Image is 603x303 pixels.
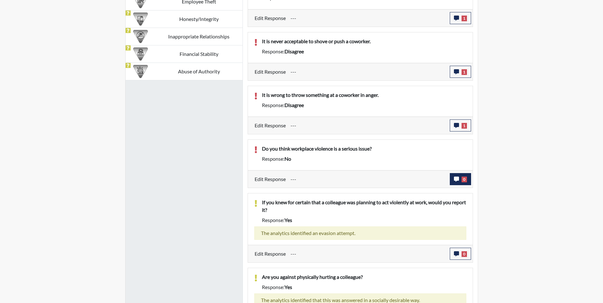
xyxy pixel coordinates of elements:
div: Response: [257,48,471,55]
div: Update the test taker's response, the change might impact the score [286,173,450,185]
div: Update the test taker's response, the change might impact the score [286,12,450,24]
span: 1 [462,69,467,75]
p: It is wrong to throw something at a coworker in anger. [262,91,466,99]
div: Response: [257,216,471,224]
div: The analytics identified an evasion attempt. [254,226,466,240]
label: Edit Response [255,173,286,185]
td: Financial Stability [155,45,243,63]
button: 1 [450,66,471,78]
div: Response: [257,155,471,163]
button: 0 [450,173,471,185]
span: 0 [462,177,467,182]
div: Update the test taker's response, the change might impact the score [286,248,450,260]
p: Are you against physically hurting a colleague? [262,273,466,281]
div: Update the test taker's response, the change might impact the score [286,119,450,131]
td: Abuse of Authority [155,63,243,80]
label: Edit Response [255,119,286,131]
p: It is never acceptable to shove or push a coworker. [262,37,466,45]
span: disagree [284,102,304,108]
button: 1 [450,12,471,24]
span: yes [284,284,292,290]
label: Edit Response [255,248,286,260]
span: yes [284,217,292,223]
span: 1 [462,123,467,129]
button: 0 [450,248,471,260]
img: CATEGORY%20ICON-11.a5f294f4.png [133,12,148,26]
div: Response: [257,283,471,291]
div: Response: [257,101,471,109]
span: no [284,156,291,162]
div: Update the test taker's response, the change might impact the score [286,66,450,78]
span: 0 [462,251,467,257]
img: CATEGORY%20ICON-01.94e51fac.png [133,64,148,79]
span: disagree [284,48,304,54]
span: 1 [462,16,467,21]
td: Honesty/Integrity [155,10,243,28]
p: Do you think workplace violence is a serious issue? [262,145,466,152]
img: CATEGORY%20ICON-14.139f8ef7.png [133,29,148,44]
label: Edit Response [255,66,286,78]
p: If you knew for certain that a colleague was planning to act violently at work, would you report it? [262,199,466,214]
button: 1 [450,119,471,131]
label: Edit Response [255,12,286,24]
img: CATEGORY%20ICON-08.97d95025.png [133,47,148,61]
td: Inappropriate Relationships [155,28,243,45]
